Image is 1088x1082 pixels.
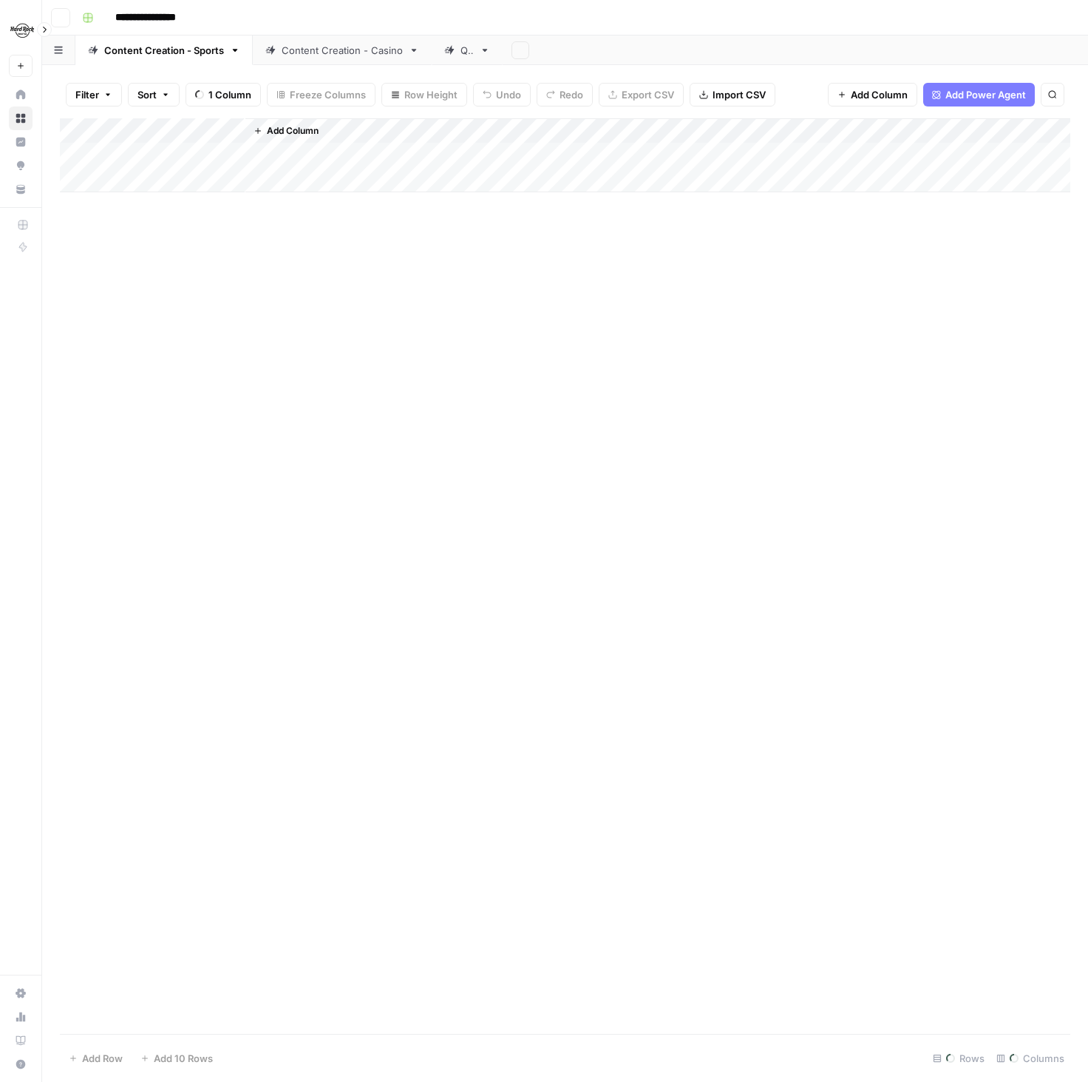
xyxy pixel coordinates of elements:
img: Hard Rock Digital Logo [9,17,35,44]
a: Usage [9,1005,33,1029]
button: Sort [128,83,180,106]
span: 1 Column [208,87,251,102]
span: Add Column [851,87,908,102]
button: Filter [66,83,122,106]
button: Workspace: Hard Rock Digital [9,12,33,49]
div: Content Creation - Casino [282,43,403,58]
a: Home [9,83,33,106]
span: Add Row [82,1051,123,1066]
button: Row Height [381,83,467,106]
button: Add Column [828,83,917,106]
button: Redo [537,83,593,106]
div: QA [460,43,474,58]
span: Row Height [404,87,458,102]
a: QA [432,35,503,65]
div: Columns [990,1047,1070,1070]
button: Add 10 Rows [132,1047,222,1070]
a: Learning Hub [9,1029,33,1052]
button: 1 Column [186,83,261,106]
a: Content Creation - Sports [75,35,253,65]
a: Opportunities [9,154,33,177]
button: Add Column [248,121,324,141]
button: Undo [473,83,531,106]
span: Add Column [267,124,319,138]
a: Content Creation - Casino [253,35,432,65]
button: Help + Support [9,1052,33,1076]
button: Add Power Agent [923,83,1035,106]
div: Rows [927,1047,990,1070]
span: Undo [496,87,521,102]
span: Freeze Columns [290,87,366,102]
span: Redo [560,87,583,102]
div: Content Creation - Sports [104,43,224,58]
button: Add Row [60,1047,132,1070]
span: Add 10 Rows [154,1051,213,1066]
a: Your Data [9,177,33,201]
a: Browse [9,106,33,130]
span: Export CSV [622,87,674,102]
button: Freeze Columns [267,83,375,106]
button: Export CSV [599,83,684,106]
span: Add Power Agent [945,87,1026,102]
span: Sort [137,87,157,102]
span: Import CSV [713,87,766,102]
a: Insights [9,130,33,154]
button: Import CSV [690,83,775,106]
span: Filter [75,87,99,102]
a: Settings [9,981,33,1005]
